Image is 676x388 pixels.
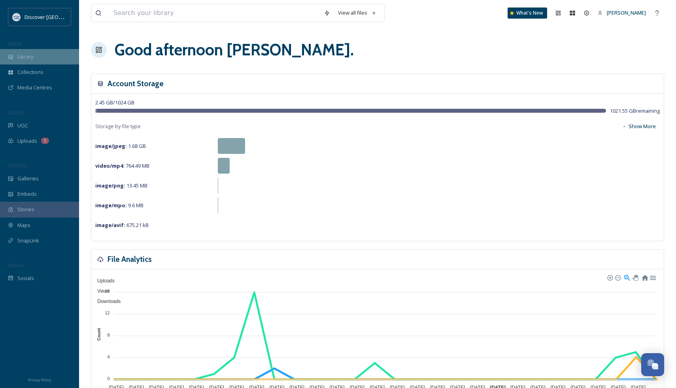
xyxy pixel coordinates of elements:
span: Downloads [91,299,121,304]
strong: video/mp4 : [95,162,125,169]
span: SOCIALS [8,262,24,268]
strong: image/avif : [95,221,125,229]
text: Count [96,328,101,341]
tspan: 16 [105,289,110,293]
tspan: 12 [105,310,110,315]
span: UGC [17,122,28,129]
span: [PERSON_NAME] [607,9,646,16]
tspan: 8 [108,332,110,337]
div: 1 [41,138,49,144]
tspan: 4 [108,354,110,359]
span: WIDGETS [8,163,26,168]
img: DLV-Blue-Stacked%20%281%29.png [13,13,21,21]
a: Privacy Policy [28,375,51,384]
button: Show More [618,119,660,134]
span: 2.45 GB / 1024 GB [95,99,134,106]
span: COLLECT [8,110,25,115]
span: Embeds [17,190,37,198]
h3: File Analytics [108,254,152,265]
div: Panning [633,275,637,280]
div: Zoom Out [615,274,620,280]
strong: image/png : [95,182,125,189]
span: Media Centres [17,84,52,91]
button: Open Chat [641,353,664,376]
strong: image/mpo : [95,202,127,209]
h3: Account Storage [108,78,164,89]
span: MEDIA [8,41,22,47]
span: Maps [17,221,30,229]
span: 9.6 MB [95,202,144,209]
span: 675.21 kB [95,221,149,229]
span: Galleries [17,175,39,182]
div: Reset Zoom [641,274,648,280]
span: 764.49 MB [95,162,149,169]
span: Uploads [17,137,37,145]
span: Collections [17,68,43,76]
span: Stories [17,206,34,213]
span: Discover [GEOGRAPHIC_DATA] [25,13,96,21]
span: Library [17,53,33,61]
a: What's New [508,8,547,19]
span: 1.68 GB [95,142,146,150]
span: Privacy Policy [28,377,51,382]
div: Zoom In [607,274,612,280]
span: 1021.55 GB remaining [610,107,660,115]
span: Views [91,288,110,294]
span: 13.45 MB [95,182,147,189]
div: Selection Zoom [623,274,630,280]
input: Search your library [110,4,320,22]
strong: image/jpeg : [95,142,127,150]
div: Menu [649,274,656,280]
h1: Good afternoon [PERSON_NAME] . [115,38,354,62]
span: Socials [17,274,34,282]
a: [PERSON_NAME] [594,5,650,21]
span: SnapLink [17,237,39,244]
span: Storage by file type [95,123,141,130]
span: Uploads [91,278,115,284]
tspan: 0 [108,376,110,381]
a: View all files [334,5,380,21]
